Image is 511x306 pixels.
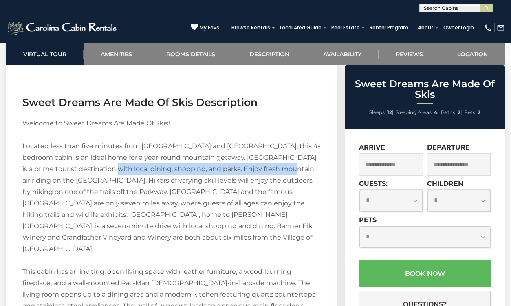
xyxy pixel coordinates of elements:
img: White-1-2.png [6,20,119,36]
span: Sleeping Areas: [396,109,433,115]
label: Children [427,180,463,187]
a: Rental Program [366,22,412,33]
a: My Favs [191,23,219,32]
li: | [396,107,439,118]
strong: 2 [458,109,460,115]
a: Browse Rentals [227,22,274,33]
a: Rooms Details [149,43,232,65]
a: About [414,22,438,33]
strong: 4 [434,109,437,115]
a: Location [440,43,505,65]
h3: Sweet Dreams Are Made Of Skis Description [22,95,320,110]
label: Departure [427,143,470,151]
strong: 2 [478,109,480,115]
img: phone-regular-white.png [484,24,492,32]
h2: Sweet Dreams Are Made Of Skis [347,79,503,100]
li: | [369,107,394,118]
strong: 12 [387,109,392,115]
a: Amenities [84,43,149,65]
span: Pets: [464,109,476,115]
label: Pets [359,216,377,224]
button: Book Now [359,260,491,287]
label: Guests: [359,180,388,187]
li: | [441,107,462,118]
label: Arrive [359,143,385,151]
img: mail-regular-white.png [497,24,505,32]
span: My Favs [200,24,219,31]
span: Sleeps: [369,109,386,115]
a: Owner Login [439,22,478,33]
a: Reviews [379,43,440,65]
span: Baths: [441,109,456,115]
a: Real Estate [327,22,364,33]
a: Description [232,43,306,65]
a: Local Area Guide [276,22,326,33]
a: Availability [306,43,379,65]
a: Virtual Tour [6,43,84,65]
